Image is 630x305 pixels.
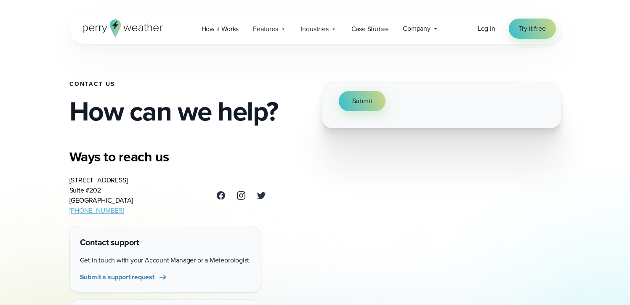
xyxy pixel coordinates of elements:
[69,81,308,88] h1: Contact Us
[403,24,431,34] span: Company
[509,19,556,39] a: Try it free
[339,91,386,111] button: Submit
[80,236,251,249] h4: Contact support
[253,24,278,34] span: Features
[194,20,246,37] a: How it Works
[80,272,154,282] span: Submit a support request
[69,98,308,125] h2: How can we help?
[478,24,495,34] a: Log in
[80,272,168,282] a: Submit a support request
[478,24,495,33] span: Log in
[202,24,239,34] span: How it Works
[301,24,329,34] span: Industries
[519,24,546,34] span: Try it free
[344,20,396,37] a: Case Studies
[69,175,133,216] address: [STREET_ADDRESS] Suite #202 [GEOGRAPHIC_DATA]
[69,206,124,215] a: [PHONE_NUMBER]
[69,148,266,165] h3: Ways to reach us
[352,96,372,106] span: Submit
[80,255,251,265] p: Get in touch with your Account Manager or a Meteorologist.
[351,24,389,34] span: Case Studies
